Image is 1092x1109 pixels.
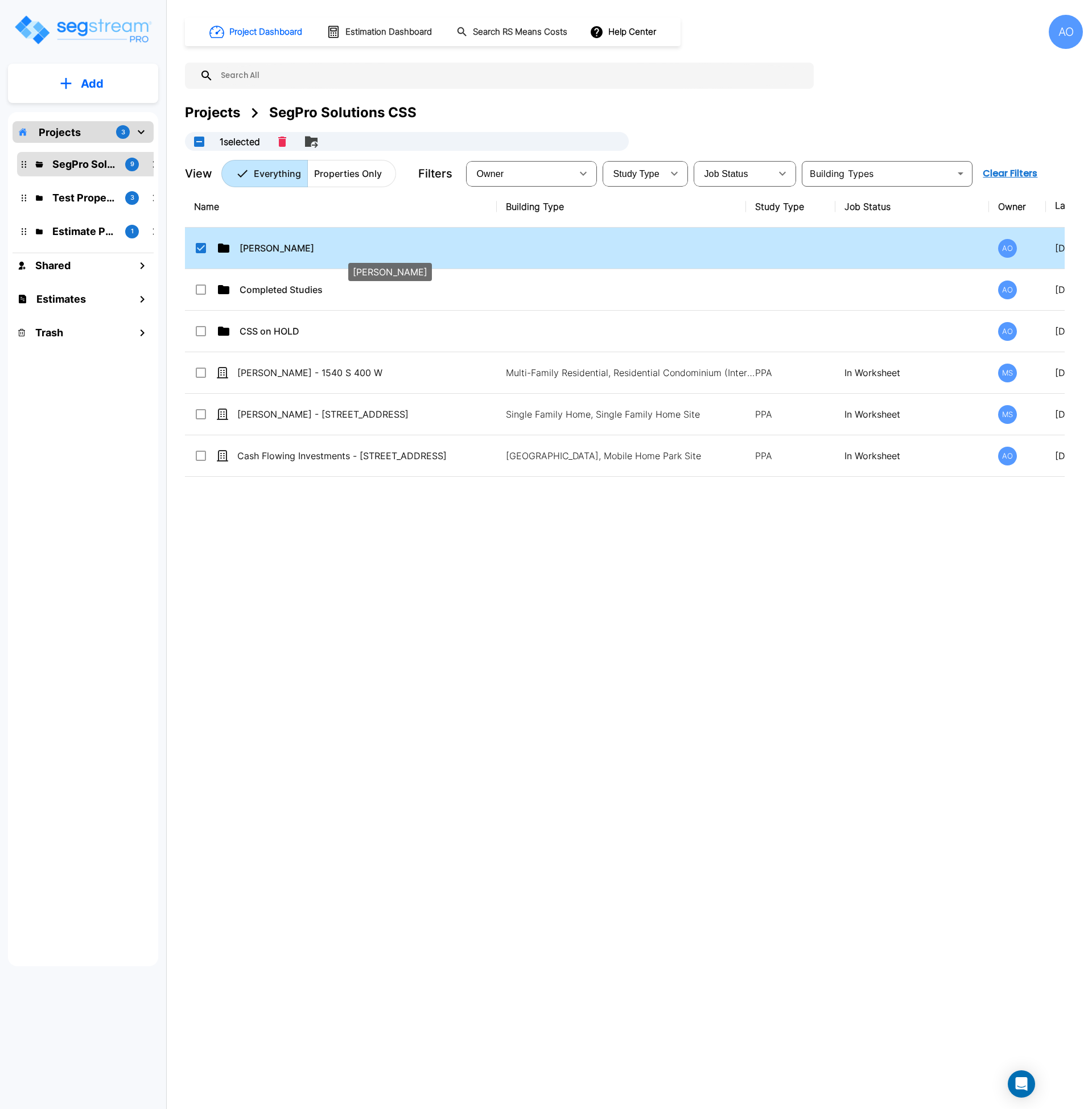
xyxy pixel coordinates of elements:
[229,26,302,39] h1: Project Dashboard
[314,167,382,180] p: Properties Only
[185,102,240,123] div: Projects
[274,132,291,151] button: Delete
[220,135,260,149] p: 1 selected
[844,366,980,380] p: In Worksheet
[237,449,492,463] p: Cash Flowing Investments - [STREET_ADDRESS]
[8,67,158,100] button: Add
[844,449,980,463] p: In Worksheet
[998,364,1017,382] div: MS
[998,405,1017,424] div: MS
[468,158,572,189] div: Select
[497,186,746,228] th: Building Type
[353,265,427,279] p: [PERSON_NAME]
[998,322,1017,341] div: AO
[1008,1070,1035,1098] div: Open Intercom Messenger
[221,160,396,187] div: Platform
[322,20,438,44] button: Estimation Dashboard
[998,281,1017,299] div: AO
[237,407,492,421] p: [PERSON_NAME] - [STREET_ADDRESS]
[130,159,134,169] p: 9
[418,165,452,182] p: Filters
[476,169,504,179] span: Owner
[844,407,980,421] p: In Worksheet
[587,21,661,43] button: Help Center
[221,160,308,187] button: Everything
[307,160,396,187] button: Properties Only
[205,19,308,44] button: Project Dashboard
[213,63,808,89] input: Search All
[13,14,153,46] img: Logo
[240,241,495,255] p: [PERSON_NAME]
[605,158,663,189] div: Select
[998,447,1017,465] div: AO
[185,165,212,182] p: View
[237,366,492,380] p: [PERSON_NAME] - 1540 S 400 W
[185,186,497,228] th: Name
[805,166,950,182] input: Building Types
[755,407,826,421] p: PPA
[300,130,323,153] button: Move
[269,102,417,123] div: SegPro Solutions CSS
[953,166,969,182] button: Open
[345,26,432,39] h1: Estimation Dashboard
[81,75,104,92] p: Add
[978,162,1042,185] button: Clear Filters
[998,239,1017,258] div: AO
[473,26,567,39] h1: Search RS Means Costs
[35,325,63,340] h1: Trash
[52,190,116,205] p: Test Property Folder
[755,449,826,463] p: PPA
[130,193,134,203] p: 3
[613,169,659,179] span: Study Type
[254,167,301,180] p: Everything
[506,449,755,463] p: [GEOGRAPHIC_DATA], Mobile Home Park Site
[52,224,116,239] p: Estimate Property
[755,366,826,380] p: PPA
[506,366,755,380] p: Multi-Family Residential, Residential Condominium (Interior Only), Multi-Family Residential Site
[1049,15,1083,49] div: AO
[35,258,71,273] h1: Shared
[835,186,989,228] th: Job Status
[452,21,574,43] button: Search RS Means Costs
[696,158,771,189] div: Select
[240,283,495,296] p: Completed Studies
[989,186,1046,228] th: Owner
[506,407,755,421] p: Single Family Home, Single Family Home Site
[52,156,116,172] p: SegPro Solutions CSS
[188,130,211,153] button: UnSelectAll
[746,186,835,228] th: Study Type
[121,127,125,137] p: 3
[36,291,86,307] h1: Estimates
[131,226,134,236] p: 1
[240,324,495,338] p: CSS on HOLD
[39,125,81,140] p: Projects
[704,169,748,179] span: Job Status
